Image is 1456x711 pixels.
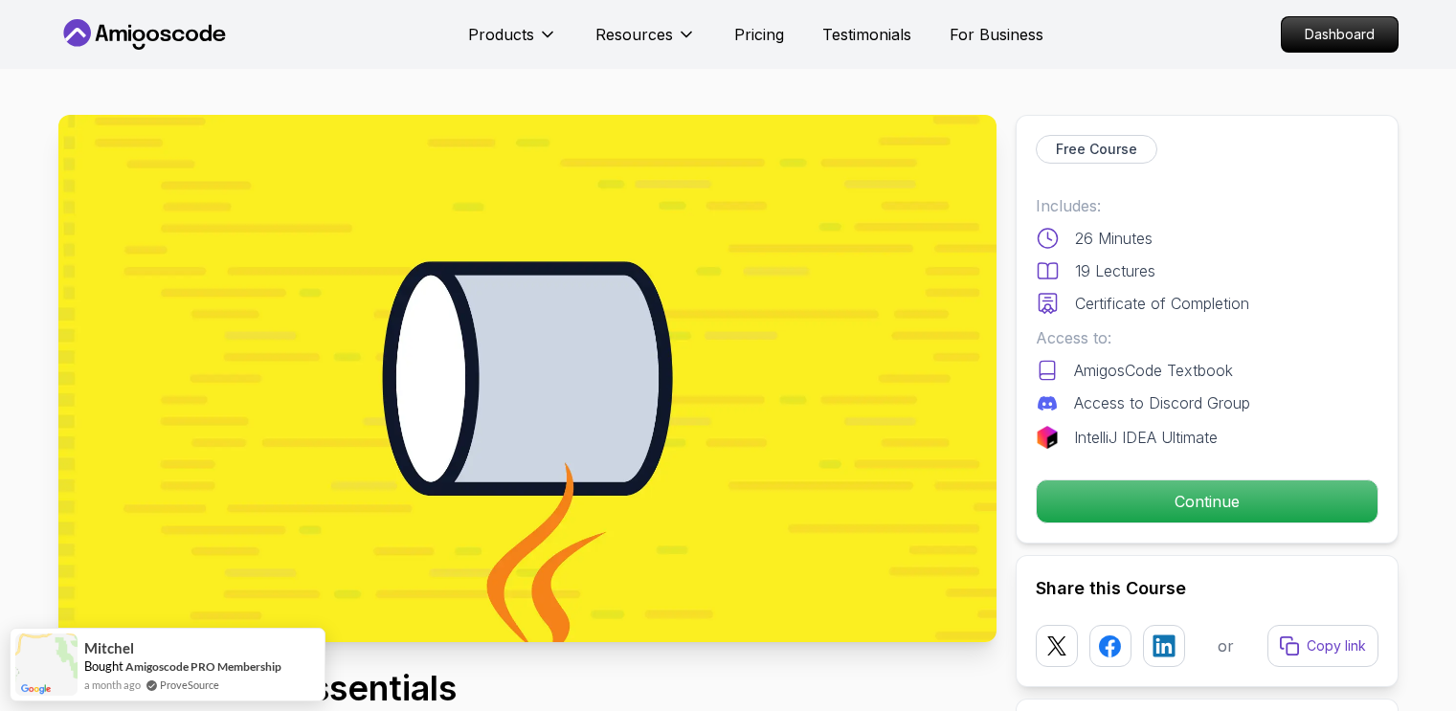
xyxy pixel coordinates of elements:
span: a month ago [84,677,141,693]
p: AmigosCode Textbook [1074,359,1233,382]
a: Pricing [734,23,784,46]
a: For Business [950,23,1043,46]
p: Access to: [1036,326,1378,349]
p: Continue [1037,480,1378,522]
a: Amigoscode PRO Membership [125,659,281,674]
p: Copy link [1307,636,1366,655]
span: Mitchel [84,640,134,656]
img: java-streams-essentials_thumbnail [58,115,997,642]
h1: Java Streams Essentials [58,669,502,707]
a: Dashboard [1281,16,1399,53]
img: jetbrains logo [1036,426,1059,449]
p: IntelliJ IDEA Ultimate [1074,426,1218,449]
p: Dashboard [1282,17,1398,52]
p: 26 Minutes [1075,227,1153,250]
button: Continue [1036,479,1378,523]
span: Bought [84,658,123,674]
p: Certificate of Completion [1075,292,1249,315]
button: Products [468,23,557,61]
a: Testimonials [822,23,911,46]
p: Free Course [1056,140,1137,159]
a: ProveSource [160,677,219,693]
p: or [1218,634,1234,657]
p: Access to Discord Group [1074,391,1250,414]
h2: Share this Course [1036,575,1378,602]
p: Includes: [1036,194,1378,217]
p: Products [468,23,534,46]
img: provesource social proof notification image [15,633,78,696]
p: Resources [595,23,673,46]
button: Resources [595,23,696,61]
p: 19 Lectures [1075,259,1155,282]
button: Copy link [1267,625,1378,667]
